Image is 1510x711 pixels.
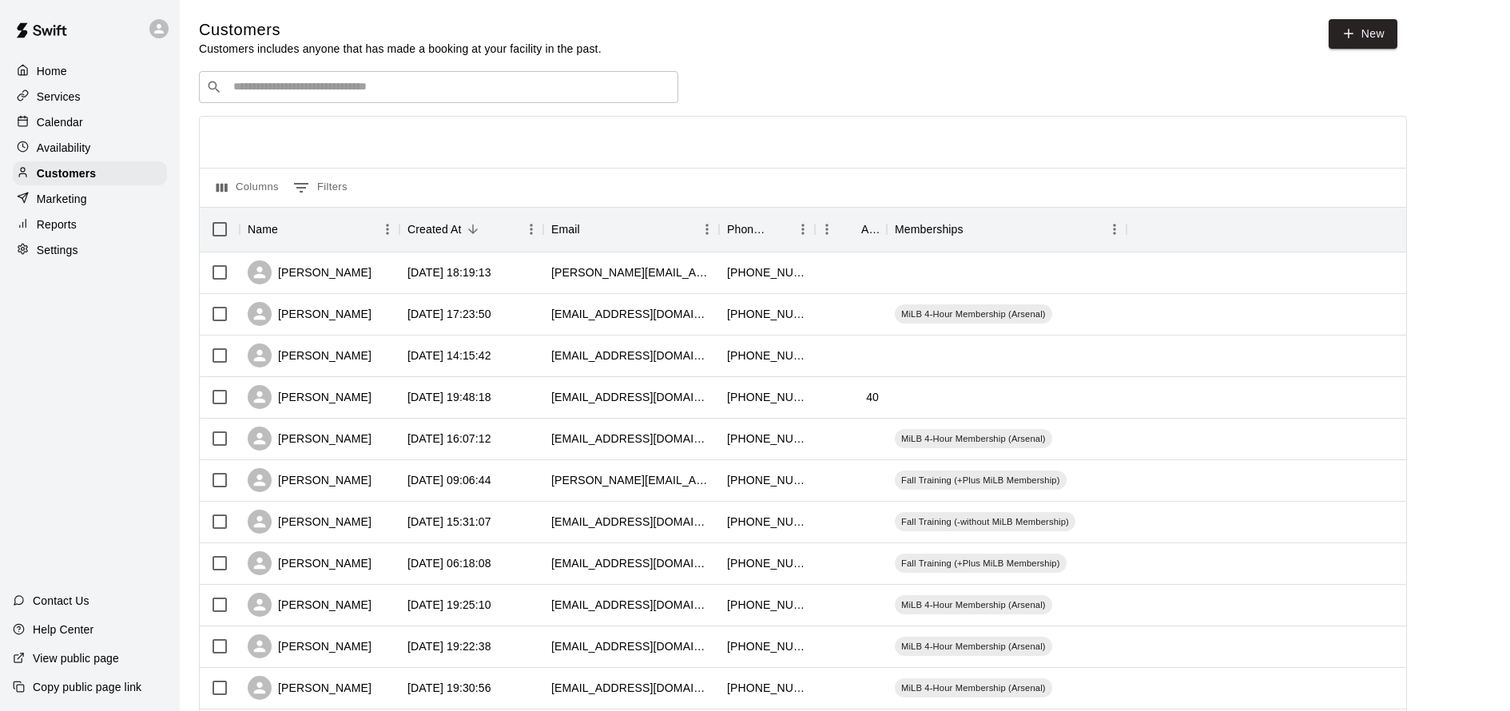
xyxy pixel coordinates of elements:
[895,304,1052,324] div: MiLB 4-Hour Membership (Arsenal)
[37,114,83,130] p: Calendar
[895,432,1052,445] span: MiLB 4-Hour Membership (Arsenal)
[551,306,711,322] div: andersenteresa@hotmail.com
[895,429,1052,448] div: MiLB 4-Hour Membership (Arsenal)
[551,264,711,280] div: jeremiah.a.haas@gmail.com
[1329,19,1397,49] a: New
[551,431,711,447] div: sarahdevmc@gmail.com
[964,218,986,240] button: Sort
[791,217,815,241] button: Menu
[727,638,807,654] div: +19078543839
[551,348,711,363] div: schizoman84@gmail.com
[407,389,491,405] div: 2025-09-12 19:48:18
[407,431,491,447] div: 2025-09-11 16:07:12
[407,348,491,363] div: 2025-09-14 14:15:42
[895,681,1052,694] span: MiLB 4-Hour Membership (Arsenal)
[551,514,711,530] div: christywrobel@hotmail.com
[248,634,372,658] div: [PERSON_NAME]
[248,302,372,326] div: [PERSON_NAME]
[895,515,1075,528] span: Fall Training (-without MiLB Membership)
[248,344,372,367] div: [PERSON_NAME]
[861,207,879,252] div: Age
[248,260,372,284] div: [PERSON_NAME]
[1103,217,1127,241] button: Menu
[727,680,807,696] div: +19072500620
[13,59,167,83] div: Home
[213,175,283,201] button: Select columns
[13,213,167,236] a: Reports
[895,595,1052,614] div: MiLB 4-Hour Membership (Arsenal)
[551,597,711,613] div: teanna_marie@hotmail.com
[37,216,77,232] p: Reports
[407,306,491,322] div: 2025-09-14 17:23:50
[37,191,87,207] p: Marketing
[199,71,678,103] div: Search customers by name or email
[551,472,711,488] div: nicholas.a.haas@outlook.com
[815,207,887,252] div: Age
[769,218,791,240] button: Sort
[815,217,839,241] button: Menu
[407,472,491,488] div: 2025-09-11 09:06:44
[551,638,711,654] div: karrielyoung@gmail.com
[727,431,807,447] div: +19077272683
[462,218,484,240] button: Sort
[895,678,1052,697] div: MiLB 4-Hour Membership (Arsenal)
[727,306,807,322] div: +19072501352
[727,207,769,252] div: Phone Number
[37,242,78,258] p: Settings
[13,136,167,160] a: Availability
[551,207,580,252] div: Email
[895,637,1052,656] div: MiLB 4-Hour Membership (Arsenal)
[895,207,964,252] div: Memberships
[727,514,807,530] div: +19077208982
[895,308,1052,320] span: MiLB 4-Hour Membership (Arsenal)
[248,427,372,451] div: [PERSON_NAME]
[13,238,167,262] a: Settings
[727,264,807,280] div: +19073900664
[407,638,491,654] div: 2025-09-09 19:22:38
[407,597,491,613] div: 2025-09-09 19:25:10
[895,471,1067,490] div: Fall Training (+Plus MiLB Membership)
[407,264,491,280] div: 2025-09-15 18:19:13
[248,593,372,617] div: [PERSON_NAME]
[33,679,141,695] p: Copy public page link
[248,676,372,700] div: [PERSON_NAME]
[399,207,543,252] div: Created At
[887,207,1127,252] div: Memberships
[580,218,602,240] button: Sort
[37,89,81,105] p: Services
[37,140,91,156] p: Availability
[551,389,711,405] div: mandyk08@gmail.com
[278,218,300,240] button: Sort
[407,680,491,696] div: 2025-09-08 19:30:56
[895,598,1052,611] span: MiLB 4-Hour Membership (Arsenal)
[895,640,1052,653] span: MiLB 4-Hour Membership (Arsenal)
[551,555,711,571] div: dave2loretta@gmail.com
[839,218,861,240] button: Sort
[719,207,815,252] div: Phone Number
[37,165,96,181] p: Customers
[727,472,807,488] div: +12103925871
[33,593,89,609] p: Contact Us
[727,597,807,613] div: +19073504724
[13,161,167,185] a: Customers
[407,514,491,530] div: 2025-09-10 15:31:07
[248,551,372,575] div: [PERSON_NAME]
[407,207,462,252] div: Created At
[13,85,167,109] a: Services
[727,555,807,571] div: +19073105882
[33,622,93,638] p: Help Center
[199,19,602,41] h5: Customers
[407,555,491,571] div: 2025-09-10 06:18:08
[895,557,1067,570] span: Fall Training (+Plus MiLB Membership)
[695,217,719,241] button: Menu
[727,348,807,363] div: +19073018488
[895,554,1067,573] div: Fall Training (+Plus MiLB Membership)
[866,389,879,405] div: 40
[13,187,167,211] a: Marketing
[543,207,719,252] div: Email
